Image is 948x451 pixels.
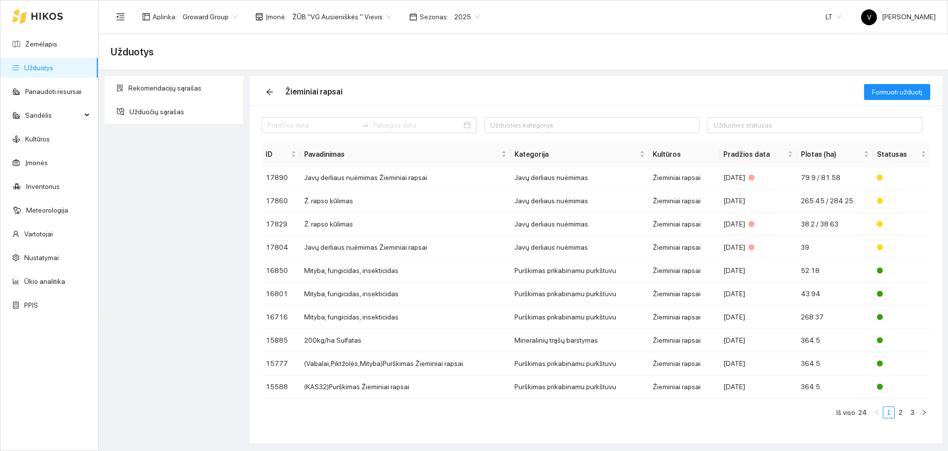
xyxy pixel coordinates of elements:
[649,329,719,352] td: Žieminiai rapsai
[300,166,511,189] td: Javų derliaus nuėmimas Žieminiai rapsai
[262,236,300,259] td: 17804
[361,121,369,129] span: to
[797,259,873,282] td: 52.18
[262,259,300,282] td: 16850
[511,259,649,282] td: Purškimas prikabinamu purkštuvu
[266,149,289,160] span: ID
[826,9,841,24] span: LT
[867,9,871,25] span: V
[300,352,511,375] td: (Vabalai,Piktžolės,Mityba)Purškimas Žieminiai rapsai
[262,189,300,213] td: 17860
[861,13,936,21] span: [PERSON_NAME]
[262,84,277,100] button: arrow-left
[649,306,719,329] td: Žieminiai rapsai
[24,64,53,72] a: Užduotys
[409,13,417,21] span: calendar
[871,406,883,418] button: left
[649,375,719,399] td: Žieminiai rapsai
[801,197,853,205] span: 265.45 / 284.25
[797,375,873,399] td: 364.5
[262,329,300,352] td: 15885
[153,11,177,22] span: Aplinka :
[454,9,480,24] span: 2025
[883,407,894,418] a: 1
[723,358,793,369] div: [DATE]
[921,409,927,415] span: right
[24,301,38,309] a: PPIS
[649,213,719,236] td: Žieminiai rapsai
[511,143,649,166] th: this column's title is Kategorija,this column is sortable
[255,13,263,21] span: shop
[285,86,343,98] div: Žieminiai rapsai
[262,352,300,375] td: 15777
[373,120,462,131] input: Pabaigos data
[895,407,906,418] a: 2
[300,189,511,213] td: Ž. rapso kūlimas
[128,78,236,98] span: Rekomendacijų sąrašas
[420,11,448,22] span: Sezonas :
[292,9,392,24] span: ŽŪB "VG Ausieniškės " Vievis
[511,282,649,306] td: Purškimas prikabinamu purkštuvu
[649,352,719,375] td: Žieminiai rapsai
[797,143,873,166] th: this column's title is Plotas (ha),this column is sortable
[24,254,59,262] a: Nustatymai
[361,121,369,129] span: swap-right
[266,11,286,22] span: Įmonė :
[26,206,68,214] a: Meteorologija
[723,172,793,183] div: [DATE]
[864,84,930,100] button: Formuoti užduotį
[877,149,919,160] span: Statusas
[25,88,81,95] a: Panaudoti resursai
[511,236,649,259] td: Javų derliaus nuėmimas
[111,7,130,27] button: menu-fold
[262,306,300,329] td: 16716
[797,329,873,352] td: 364.5
[907,406,918,418] li: 3
[268,120,357,131] input: Pradžios data
[511,352,649,375] td: Purškimas prikabinamu purkštuvu
[649,282,719,306] td: Žieminiai rapsai
[918,406,930,418] li: Pirmyn
[111,44,154,60] span: Užduotys
[723,242,793,253] div: [DATE]
[723,335,793,346] div: [DATE]
[300,143,511,166] th: this column's title is Pavadinimas,this column is sortable
[895,406,907,418] li: 2
[511,329,649,352] td: Mineralinių trąšų barstymas
[723,265,793,276] div: [DATE]
[25,159,48,167] a: Įmonės
[183,9,237,24] span: Groward Group
[116,12,125,21] span: menu-fold
[511,375,649,399] td: Purškimas prikabinamu purkštuvu
[719,143,797,166] th: this column's title is Pradžios data,this column is sortable
[514,149,637,160] span: Kategorija
[649,236,719,259] td: Žieminiai rapsai
[300,213,511,236] td: Ž. rapso kūlimas
[801,220,838,228] span: 38.2 / 38.63
[300,306,511,329] td: Mityba, fungicidas, insekticidas
[918,406,930,418] button: right
[25,135,50,143] a: Kultūros
[262,143,300,166] th: this column's title is ID,this column is sortable
[129,102,236,122] span: Užduočių sąrašas
[511,166,649,189] td: Javų derliaus nuėmimas
[797,282,873,306] td: 43.94
[873,143,930,166] th: this column's title is Statusas,this column is sortable
[723,195,793,206] div: [DATE]
[649,143,719,166] th: Kultūros
[24,230,53,238] a: Vartotojai
[262,166,300,189] td: 17890
[26,182,60,190] a: Inventorius
[262,282,300,306] td: 16801
[874,409,880,415] span: left
[142,13,150,21] span: layout
[649,166,719,189] td: Žieminiai rapsai
[723,381,793,392] div: [DATE]
[300,375,511,399] td: (KAS32)Purškimas Žieminiai rapsai
[262,375,300,399] td: 15588
[24,277,65,285] a: Ūkio analitika
[723,149,786,160] span: Pradžios data
[511,189,649,213] td: Javų derliaus nuėmimas
[907,407,918,418] a: 3
[25,105,81,125] span: Sandėlis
